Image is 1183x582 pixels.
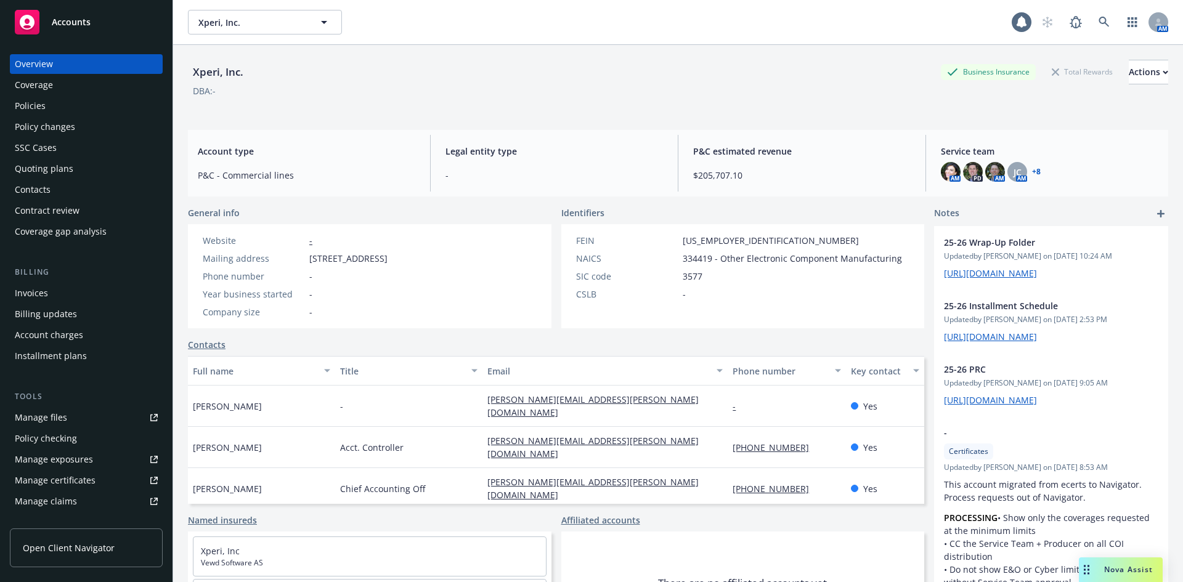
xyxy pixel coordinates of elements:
p: This account migrated from ecerts to Navigator. Process requests out of Navigator. [944,478,1158,504]
a: Manage claims [10,491,163,511]
a: [PHONE_NUMBER] [733,483,819,495]
a: Policies [10,96,163,116]
div: Installment plans [15,346,87,366]
span: - [309,288,312,301]
span: Chief Accounting Off [340,482,425,495]
a: Accounts [10,5,163,39]
div: 25-26 Wrap-Up FolderUpdatedby [PERSON_NAME] on [DATE] 10:24 AM[URL][DOMAIN_NAME] [934,226,1168,289]
div: Billing [10,266,163,278]
a: +8 [1032,168,1041,176]
div: Manage claims [15,491,77,511]
div: Manage exposures [15,450,93,469]
div: Business Insurance [941,64,1036,79]
a: SSC Cases [10,138,163,158]
div: Drag to move [1079,557,1094,582]
button: Xperi, Inc. [188,10,342,34]
button: Email [482,356,728,386]
button: Full name [188,356,335,386]
a: Account charges [10,325,163,345]
span: - [683,288,686,301]
a: Manage BORs [10,512,163,532]
span: Updated by [PERSON_NAME] on [DATE] 9:05 AM [944,378,1158,389]
div: Coverage gap analysis [15,222,107,241]
a: Quoting plans [10,159,163,179]
div: Billing updates [15,304,77,324]
button: Title [335,356,482,386]
a: Switch app [1120,10,1145,34]
span: - [445,169,663,182]
div: FEIN [576,234,678,247]
a: Coverage [10,75,163,95]
a: Manage exposures [10,450,163,469]
div: Policy changes [15,117,75,137]
a: [PHONE_NUMBER] [733,442,819,453]
div: Invoices [15,283,48,303]
a: - [309,235,312,246]
span: Certificates [949,446,988,457]
div: Full name [193,365,317,378]
span: Accounts [52,17,91,27]
a: Installment plans [10,346,163,366]
div: 25-26 Installment ScheduleUpdatedby [PERSON_NAME] on [DATE] 2:53 PM[URL][DOMAIN_NAME] [934,289,1168,353]
img: photo [963,162,983,182]
button: Key contact [846,356,924,386]
div: Manage certificates [15,471,96,490]
a: Overview [10,54,163,74]
div: Phone number [733,365,827,378]
div: Xperi, Inc. [188,64,248,80]
span: [PERSON_NAME] [193,482,262,495]
div: Website [203,234,304,247]
span: Service team [941,145,1158,158]
button: Phone number [728,356,845,386]
span: 334419 - Other Electronic Component Manufacturing [683,252,902,265]
button: Nova Assist [1079,557,1163,582]
div: Mailing address [203,252,304,265]
span: Yes [863,441,877,454]
div: NAICS [576,252,678,265]
span: Updated by [PERSON_NAME] on [DATE] 8:53 AM [944,462,1158,473]
span: [PERSON_NAME] [193,441,262,454]
span: JC [1014,166,1022,179]
span: Open Client Navigator [23,541,115,554]
div: Quoting plans [15,159,73,179]
span: 25-26 Installment Schedule [944,299,1126,312]
span: [US_EMPLOYER_IDENTIFICATION_NUMBER] [683,234,859,247]
a: [URL][DOMAIN_NAME] [944,331,1037,342]
span: 25-26 Wrap-Up Folder [944,236,1126,249]
span: General info [188,206,240,219]
button: Actions [1129,60,1168,84]
div: Key contact [851,365,906,378]
a: Invoices [10,283,163,303]
a: Manage certificates [10,471,163,490]
a: Search [1092,10,1116,34]
span: - [309,270,312,283]
a: [PERSON_NAME][EMAIL_ADDRESS][PERSON_NAME][DOMAIN_NAME] [487,435,699,459]
div: Overview [15,54,53,74]
span: Legal entity type [445,145,663,158]
img: photo [941,162,961,182]
a: [PERSON_NAME][EMAIL_ADDRESS][PERSON_NAME][DOMAIN_NAME] [487,476,699,501]
a: Report a Bug [1063,10,1088,34]
a: Coverage gap analysis [10,222,163,241]
a: Contacts [188,338,226,351]
div: Year business started [203,288,304,301]
div: Policies [15,96,46,116]
a: Manage files [10,408,163,427]
div: Total Rewards [1046,64,1119,79]
div: Email [487,365,709,378]
span: - [309,305,312,318]
span: Yes [863,482,877,495]
span: - [340,400,343,413]
a: Xperi, Inc [201,545,240,557]
span: Acct. Controller [340,441,404,454]
div: Policy checking [15,429,77,448]
a: add [1153,206,1168,221]
div: Coverage [15,75,53,95]
span: 25-26 PRC [944,363,1126,376]
span: Identifiers [561,206,604,219]
span: [STREET_ADDRESS] [309,252,388,265]
div: CSLB [576,288,678,301]
a: Contract review [10,201,163,220]
strong: PROCESSING [944,512,998,523]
